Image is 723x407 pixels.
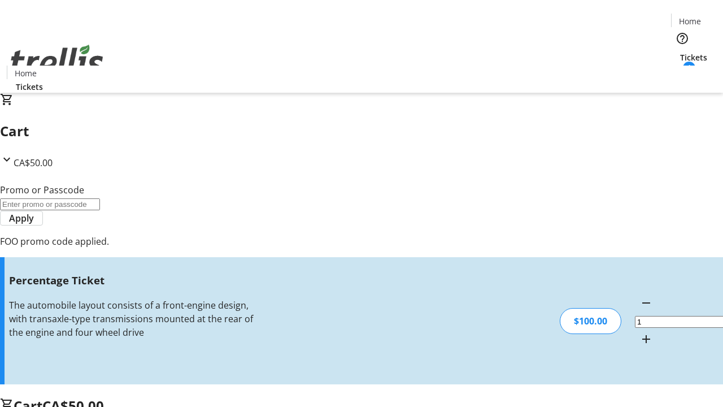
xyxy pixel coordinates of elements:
[671,51,716,63] a: Tickets
[9,272,256,288] h3: Percentage Ticket
[16,81,43,93] span: Tickets
[635,328,657,350] button: Increment by one
[7,32,107,89] img: Orient E2E Organization hvzJzFsg5a's Logo
[9,298,256,339] div: The automobile layout consists of a front-engine design, with transaxle-type transmissions mounte...
[15,67,37,79] span: Home
[671,63,694,86] button: Cart
[9,211,34,225] span: Apply
[672,15,708,27] a: Home
[679,15,701,27] span: Home
[7,81,52,93] a: Tickets
[635,292,657,314] button: Decrement by one
[7,67,43,79] a: Home
[680,51,707,63] span: Tickets
[560,308,621,334] div: $100.00
[14,157,53,169] span: CA$50.00
[671,27,694,50] button: Help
